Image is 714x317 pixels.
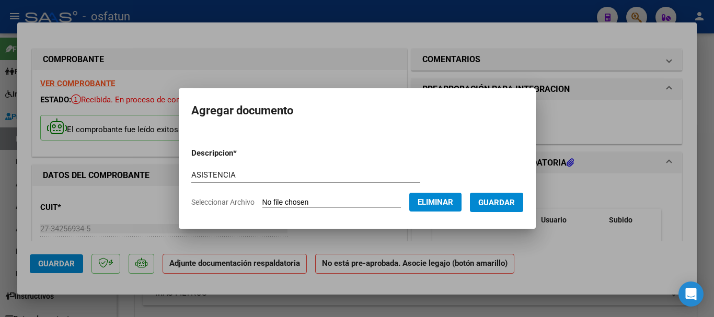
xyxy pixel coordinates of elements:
[191,101,523,121] h2: Agregar documento
[191,198,255,206] span: Seleccionar Archivo
[478,198,515,207] span: Guardar
[191,147,291,159] p: Descripcion
[409,193,462,212] button: Eliminar
[418,197,453,207] span: Eliminar
[470,193,523,212] button: Guardar
[678,281,704,307] div: Open Intercom Messenger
